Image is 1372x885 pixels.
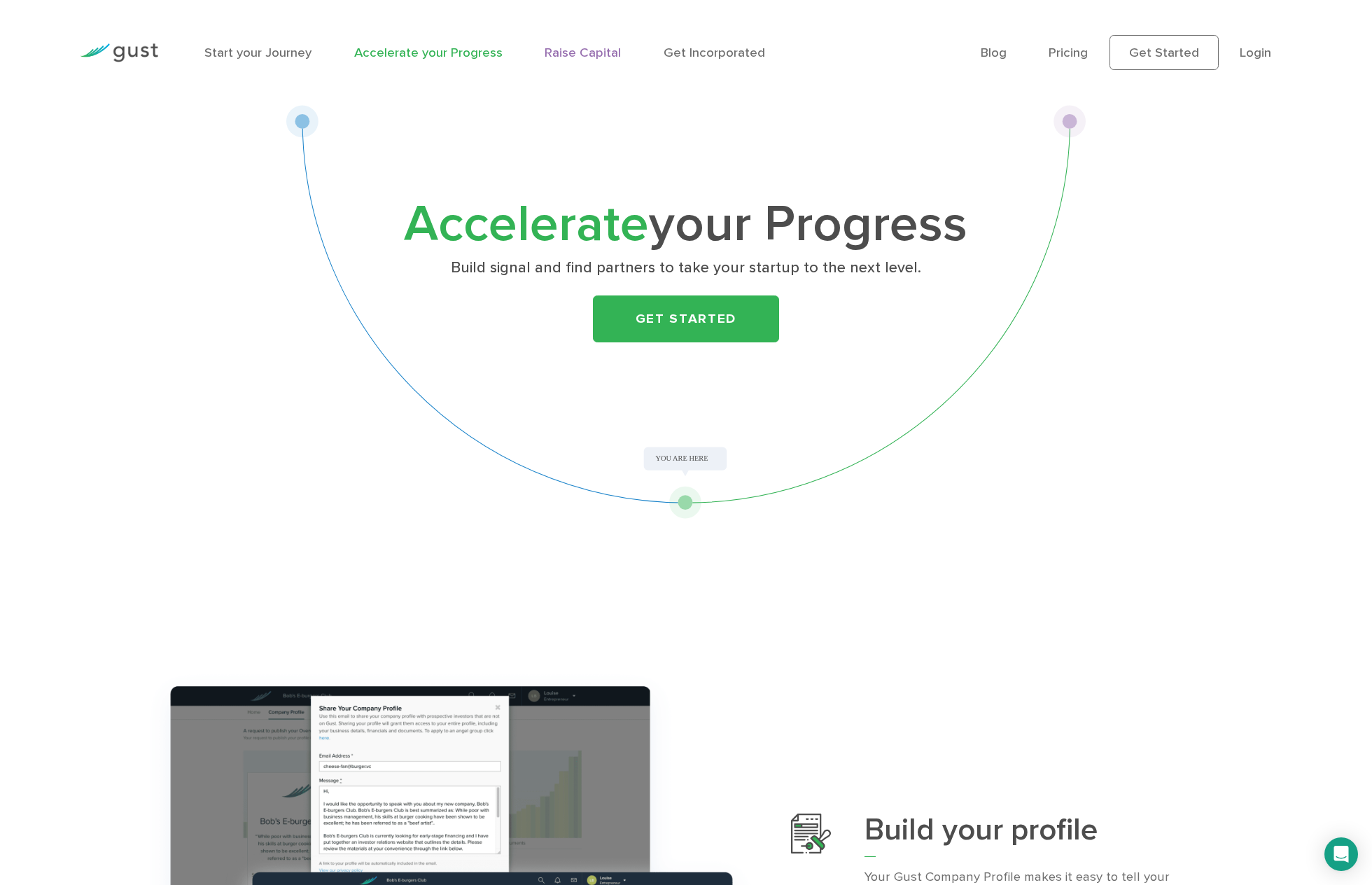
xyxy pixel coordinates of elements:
[403,258,969,278] p: Build signal and find partners to take your startup to the next level.
[204,45,311,60] a: Start your Journey
[864,814,1213,857] h3: Build your profile
[593,295,780,342] a: Get Started
[398,201,974,247] h1: your Progress
[80,43,158,62] img: Gust Logo
[545,45,621,60] a: Raise Capital
[1240,45,1271,60] a: Login
[404,194,649,254] span: Accelerate
[981,45,1007,60] a: Blog
[354,45,503,60] a: Accelerate your Progress
[1109,35,1219,70] a: Get Started
[1049,45,1088,60] a: Pricing
[664,45,765,60] a: Get Incorporated
[1324,837,1358,871] div: Open Intercom Messenger
[791,814,831,853] img: Build Your Profile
